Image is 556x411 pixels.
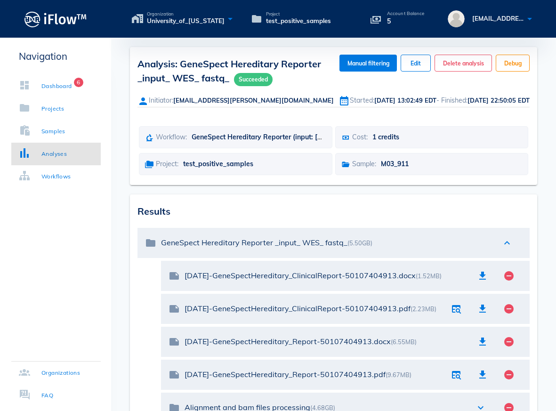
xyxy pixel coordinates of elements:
[391,338,417,346] span: (6.55MB)
[11,49,101,64] p: Navigation
[192,133,392,141] span: GeneSpect Hereditary Reporter (input: [PERSON_NAME], fastq)
[185,370,443,379] div: [DATE]-GeneSpectHereditary_Report-50107404913.pdf
[350,96,374,105] span: Started:
[156,133,187,141] span: Workflow:
[352,160,376,168] span: Sample:
[41,149,67,159] div: Analyses
[266,16,331,26] span: test_positive_samples
[435,55,492,72] button: Delete analysis
[501,237,513,249] i: expand_less
[409,60,423,67] span: Edit
[147,12,225,16] span: Organization
[185,271,469,280] div: [DATE]-GeneSpectHereditary_ClinicalReport-50107404913.docx
[234,73,273,86] span: Succeeded
[496,55,530,72] button: Debug
[41,172,71,181] div: Workflows
[145,237,156,249] i: folder
[436,96,467,105] span: - Finished:
[467,97,530,104] span: [DATE] 22:50:05 EDT
[41,81,72,91] div: Dashboard
[137,58,321,84] span: Analysis: GeneSpect Hereditary Reporter _input_ WES_ fastq_
[386,371,411,379] span: (9.67MB)
[401,55,431,72] button: Edit
[372,133,399,141] span: 1 credits
[266,12,331,16] span: Project
[74,78,83,87] span: Badge
[149,96,173,105] span: Initiator:
[41,391,53,400] div: FAQ
[173,97,334,104] span: [EMAIL_ADDRESS][PERSON_NAME][DOMAIN_NAME]
[347,60,389,67] span: Manual filtering
[448,10,465,27] img: avatar.16069ca8.svg
[41,127,65,136] div: Samples
[416,272,442,280] span: (1.52MB)
[161,238,492,247] div: GeneSpect Hereditary Reporter _input_ WES_ fastq_
[183,160,253,168] span: test_positive_samples
[411,305,436,313] span: (2.23MB)
[169,303,180,314] i: note
[41,104,64,113] div: Projects
[169,369,180,380] i: note
[503,270,515,282] i: remove_circle
[169,336,180,347] i: note
[503,369,515,380] i: remove_circle
[185,337,469,346] div: [DATE]-GeneSpectHereditary_Report-50107404913.docx
[41,368,80,378] div: Organizations
[504,60,522,67] span: Debug
[374,97,436,104] span: [DATE] 13:02:49 EDT
[503,336,515,347] i: remove_circle
[381,160,409,168] span: M03_911
[443,60,484,67] span: Delete analysis
[352,133,368,141] span: Cost:
[185,304,443,313] div: [DATE]-GeneSpectHereditary_ClinicalReport-50107404913.pdf
[339,55,397,72] button: Manual filtering
[147,16,225,26] span: University_of_[US_STATE]
[387,16,425,26] p: 5
[503,303,515,314] i: remove_circle
[387,11,425,16] p: Account Balance
[347,239,372,247] span: (5.50GB)
[169,270,180,282] i: note
[137,205,170,217] span: Results
[156,160,178,168] span: Project:
[509,364,545,400] iframe: Drift Widget Chat Controller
